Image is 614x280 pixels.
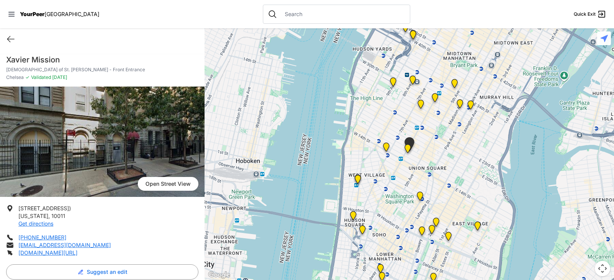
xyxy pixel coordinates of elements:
span: Validated [31,74,51,80]
div: Chelsea [388,77,398,90]
div: Church of St. Francis Xavier - Front Entrance [403,137,416,154]
a: [EMAIL_ADDRESS][DOMAIN_NAME] [18,242,111,248]
div: Metro Baptist Church [408,30,418,43]
img: Google [206,270,232,280]
div: New Location, Headquarters [416,100,426,112]
a: [DOMAIN_NAME][URL] [18,249,78,256]
a: [PHONE_NUMBER] [18,234,66,241]
a: Get directions [18,220,53,227]
span: 10011 [51,213,65,219]
div: Main Location, SoHo, DYCD Youth Drop-in Center [358,225,367,237]
div: Antonio Olivieri Drop-in Center [408,75,418,88]
div: Mainchance Adult Drop-in Center [466,100,475,113]
div: University Community Social Services (UCSS) [444,232,453,244]
span: [US_STATE] [18,213,48,219]
span: [GEOGRAPHIC_DATA] [45,11,99,17]
span: , [48,213,50,219]
div: Tribeca Campus/New York City Rescue Mission [376,264,385,276]
div: Maryhouse [431,218,441,230]
div: Greater New York City [455,99,465,111]
span: YourPeer [20,11,45,17]
div: Church of the Village [381,142,391,155]
input: Search [280,10,405,18]
h1: Xavier Mission [6,54,198,65]
span: [STREET_ADDRESS]) [18,205,71,211]
button: Suggest an edit [6,264,198,280]
div: New York [401,23,410,35]
span: Quick Exit [574,11,596,17]
div: Manhattan [473,221,482,234]
span: [DATE] [51,74,67,80]
span: Chelsea [6,74,24,80]
div: Headquarters [430,93,440,105]
p: [DEMOGRAPHIC_DATA] of St. [PERSON_NAME] - Front Entrance [6,67,198,73]
div: St. Joseph House [427,225,437,237]
div: Greenwich Village [353,175,363,187]
span: Suggest an edit [87,268,127,276]
button: Map camera controls [595,261,610,276]
div: Back of the Church [403,144,413,156]
a: YourPeer[GEOGRAPHIC_DATA] [20,12,99,16]
div: Metro Baptist Church [408,30,418,42]
div: Bowery Campus [417,226,427,239]
span: ✓ [25,74,30,80]
div: Harvey Milk High School [415,192,425,204]
div: Art and Acceptance LGBTQIA2S+ Program [353,174,363,187]
a: Open this area in Google Maps (opens a new window) [206,270,232,280]
a: Quick Exit [574,10,606,19]
a: Open Street View [138,177,198,191]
